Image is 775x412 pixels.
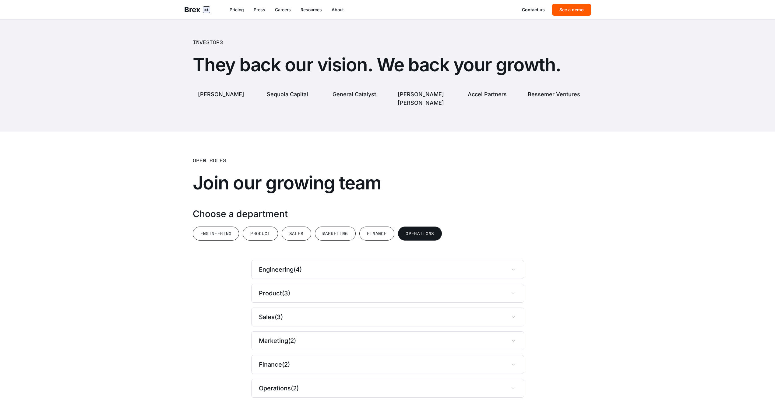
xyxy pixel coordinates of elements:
a: Brexai [184,5,210,15]
button: Marketing(2) [252,332,524,350]
span: Marketing ( 2 ) [259,336,296,345]
div: Investors [193,38,223,46]
span: ai [203,6,210,13]
span: Operations ( 2 ) [259,384,299,393]
span: Sales ( 3 ) [259,313,283,321]
button: Engineering(4) [252,260,524,279]
button: Finance(2) [252,355,524,374]
a: Contact us [522,7,545,13]
button: Product [243,227,278,241]
div: [PERSON_NAME] [PERSON_NAME] [393,90,449,107]
button: Sales(3) [252,308,524,326]
span: Product ( 3 ) [259,289,290,298]
button: Finance [359,227,394,241]
button: Operations [398,227,442,241]
button: Sales [282,227,311,241]
button: Engineering [193,227,239,241]
h3: They back our vision. We back your growth. [193,54,583,76]
span: Engineering ( 4 ) [259,265,302,274]
button: Product(3) [252,284,524,302]
span: Finance ( 2 ) [259,360,290,369]
div: Sequoia Capital [259,90,316,99]
a: Pricing [230,7,244,13]
div: General Catalyst [326,90,383,99]
a: Resources [301,7,322,13]
button: Operations(2) [252,379,524,397]
span: Brex [184,5,200,15]
div: Accel Partners [459,90,516,99]
button: See a demo [552,4,591,16]
button: Marketing [315,227,356,241]
div: Open Roles [193,156,226,164]
div: [PERSON_NAME] [193,90,250,99]
h3: Choose a department [193,208,583,219]
a: About [332,7,344,13]
h2: Join our growing team [193,172,583,194]
a: Careers [275,7,291,13]
a: Press [254,7,265,13]
div: Bessemer Ventures [526,90,583,99]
